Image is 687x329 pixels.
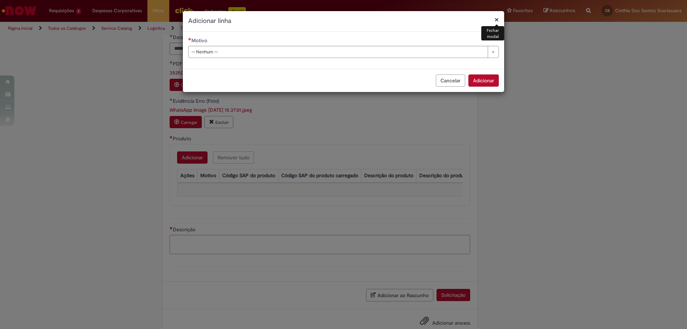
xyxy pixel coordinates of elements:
span: Motivo [191,37,209,44]
button: Fechar modal [494,16,499,23]
h2: Adicionar linha [188,16,499,26]
button: Cancelar [436,74,465,87]
div: Fechar modal [481,26,504,40]
span: -- Nenhum -- [191,46,484,58]
button: Adicionar [468,74,499,87]
span: Necessários [188,38,191,40]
